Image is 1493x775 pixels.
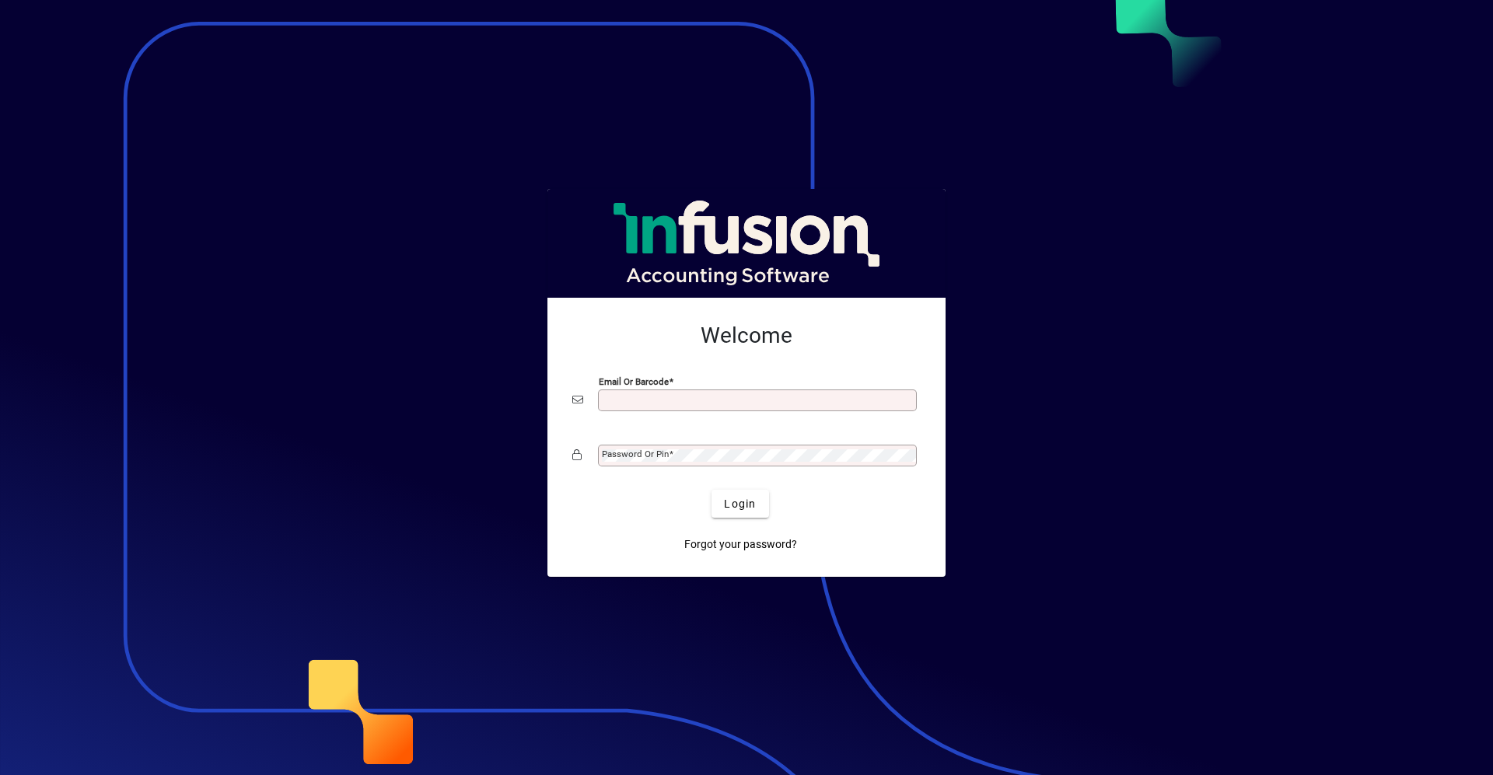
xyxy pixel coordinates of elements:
[684,536,797,553] span: Forgot your password?
[599,376,669,387] mat-label: Email or Barcode
[678,530,803,558] a: Forgot your password?
[712,490,768,518] button: Login
[602,449,669,459] mat-label: Password or Pin
[724,496,756,512] span: Login
[572,323,921,349] h2: Welcome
